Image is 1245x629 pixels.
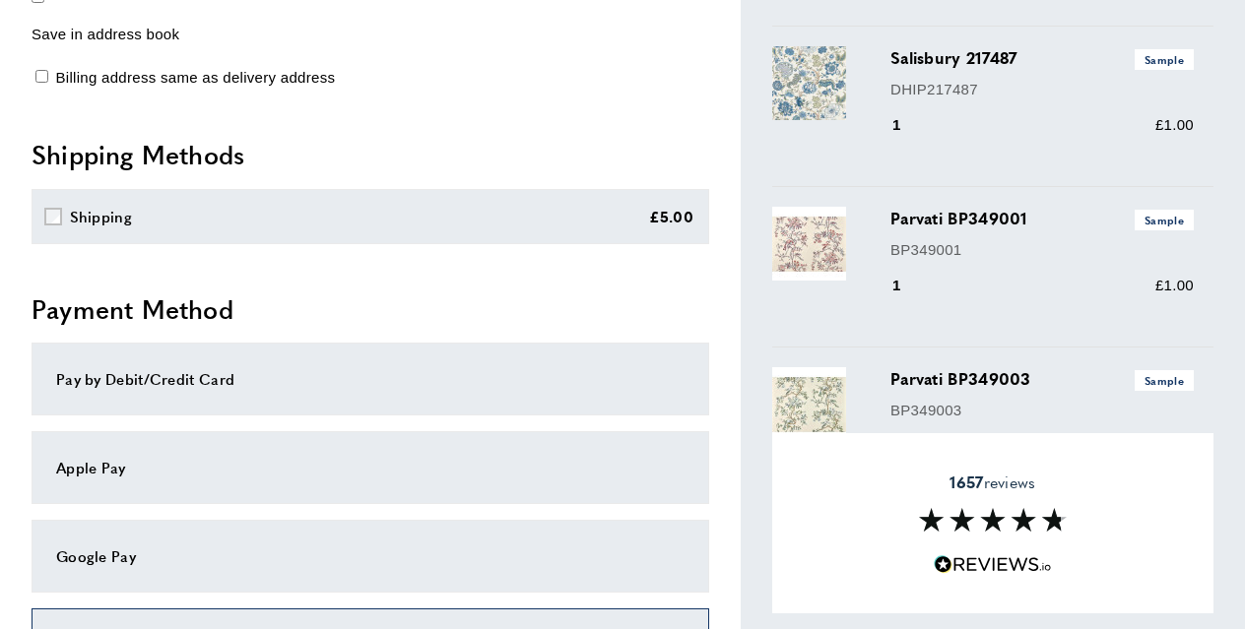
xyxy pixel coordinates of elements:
img: Reviews section [919,508,1067,532]
input: Billing address same as delivery address [35,70,48,83]
h2: Payment Method [32,291,709,327]
img: Parvati BP349001 [772,207,846,281]
div: Shipping [70,205,132,228]
span: Save in address book [32,26,179,42]
p: BP349003 [890,399,1194,422]
span: Sample [1135,49,1194,70]
img: Reviews.io 5 stars [934,555,1052,574]
span: Billing address same as delivery address [55,69,335,86]
h3: Salisbury 217487 [890,46,1194,70]
img: Parvati BP349003 [772,367,846,441]
span: Sample [1135,210,1194,230]
span: £1.00 [1155,277,1194,293]
strong: 1657 [950,470,983,492]
p: BP349001 [890,238,1194,262]
div: £5.00 [649,205,694,228]
h3: Parvati BP349001 [890,207,1194,230]
span: £1.00 [1155,116,1194,133]
div: 1 [890,113,929,137]
div: Google Pay [56,544,685,568]
h3: Parvati BP349003 [890,367,1194,391]
img: Salisbury 217487 [772,46,846,120]
span: reviews [950,472,1035,491]
div: Pay by Debit/Credit Card [56,367,685,391]
p: DHIP217487 [890,78,1194,101]
h2: Shipping Methods [32,137,709,172]
div: 1 [890,274,929,297]
div: Apple Pay [56,456,685,479]
span: Sample [1135,370,1194,391]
